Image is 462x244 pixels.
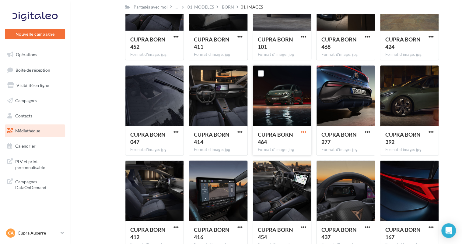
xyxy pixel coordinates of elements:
div: 01-IMAGES [241,4,263,10]
span: CUPRA BORN 412 [130,226,166,240]
a: Calendrier [4,140,66,152]
a: Visibilité en ligne [4,79,66,92]
span: CUPRA BORN 416 [194,226,229,240]
span: Calendrier [15,143,36,149]
div: Format d'image: jpg [321,52,370,57]
a: Opérations [4,48,66,61]
a: Contacts [4,109,66,122]
a: Médiathèque [4,124,66,137]
span: CUPRA BORN 101 [258,36,293,50]
span: Visibilité en ligne [16,83,49,88]
div: 01_MODELES [187,4,214,10]
div: ... [174,3,180,11]
span: CUPRA BORN 167 [385,226,420,240]
span: CUPRA BORN 424 [385,36,420,50]
span: Contacts [15,113,32,118]
span: Médiathèque [15,128,40,133]
div: Partagés avec moi [134,4,168,10]
span: CUPRA BORN 454 [258,226,293,240]
span: Opérations [16,52,37,57]
a: Campagnes DataOnDemand [4,175,66,193]
span: Campagnes [15,98,37,103]
a: CA Cupra Auxerre [5,227,65,239]
div: Format d'image: jpg [385,147,433,152]
div: Open Intercom Messenger [441,223,456,238]
div: Format d'image: jpg [194,147,242,152]
div: Format d'image: jpg [194,52,242,57]
span: PLV et print personnalisable [15,157,63,170]
span: CUPRA BORN 464 [258,131,293,145]
div: BORN [222,4,234,10]
span: CUPRA BORN 411 [194,36,229,50]
span: CUPRA BORN 414 [194,131,229,145]
span: CUPRA BORN 392 [385,131,420,145]
span: CUPRA BORN 047 [130,131,166,145]
a: Boîte de réception [4,63,66,77]
div: Format d'image: jpg [258,147,306,152]
div: Format d'image: jpg [258,52,306,57]
span: CUPRA BORN 452 [130,36,166,50]
a: PLV et print personnalisable [4,155,66,173]
div: Format d'image: jpg [130,52,179,57]
div: Format d'image: jpg [385,52,433,57]
div: Format d'image: jpg [130,147,179,152]
a: Campagnes [4,94,66,107]
span: CUPRA BORN 277 [321,131,357,145]
button: Nouvelle campagne [5,29,65,39]
span: CUPRA BORN 437 [321,226,357,240]
span: Campagnes DataOnDemand [15,178,63,191]
p: Cupra Auxerre [18,230,58,236]
span: CA [8,230,14,236]
div: Format d'image: jpg [321,147,370,152]
span: Boîte de réception [16,67,50,72]
span: CUPRA BORN 468 [321,36,357,50]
